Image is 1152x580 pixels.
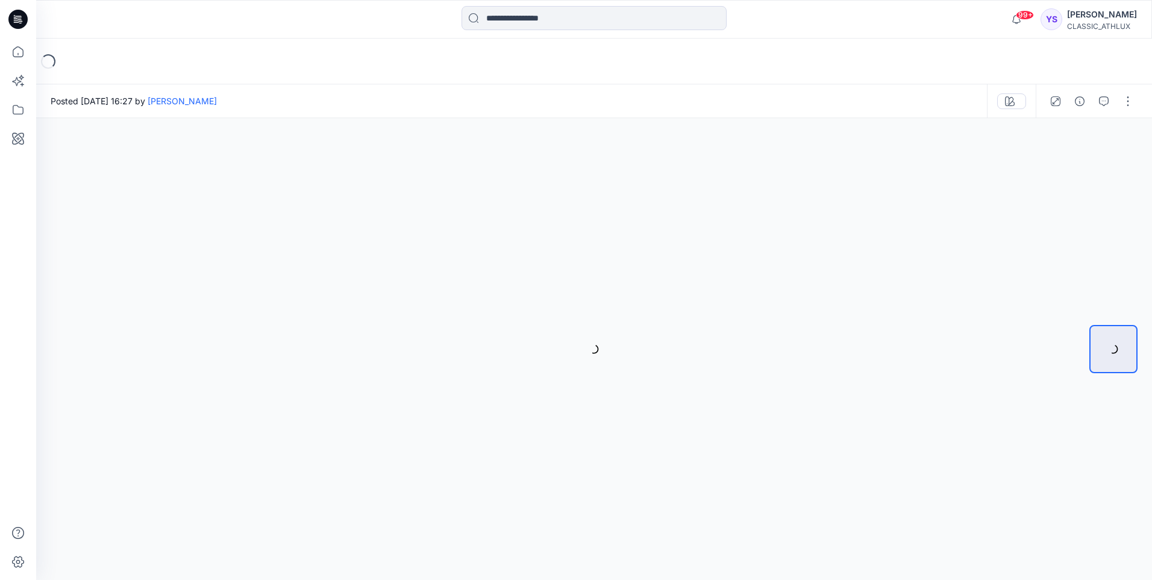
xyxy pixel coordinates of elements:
div: CLASSIC_ATHLUX [1067,22,1137,31]
div: [PERSON_NAME] [1067,7,1137,22]
a: [PERSON_NAME] [148,96,217,106]
button: Details [1070,92,1089,111]
span: Posted [DATE] 16:27 by [51,95,217,107]
div: YS [1041,8,1062,30]
span: 99+ [1016,10,1034,20]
